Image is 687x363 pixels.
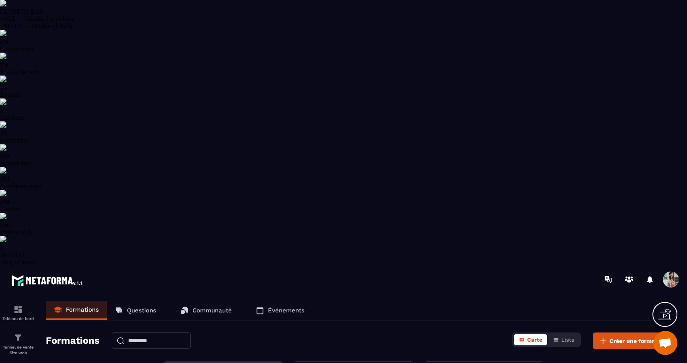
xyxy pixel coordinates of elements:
img: formation [13,305,23,314]
a: Formations [46,301,107,320]
p: Événements [268,307,305,314]
button: Carte [514,334,547,345]
a: Questions [107,301,164,320]
span: Créer une formation [609,337,666,345]
span: Liste [561,336,575,343]
p: Tunnel de vente Site web [2,345,34,356]
p: Communauté [192,307,232,314]
span: Carte [527,336,542,343]
img: formation [13,333,23,343]
img: logo [11,273,84,288]
h2: Formations [46,332,100,349]
a: formationformationTunnel de vente Site web [2,327,34,362]
a: Événements [248,301,313,320]
a: Communauté [172,301,240,320]
button: Liste [548,334,579,345]
p: Questions [127,307,156,314]
button: Créer une formation [593,332,671,349]
a: formationformationTableau de bord [2,299,34,327]
p: Formations [66,306,99,313]
p: Tableau de bord [2,316,34,321]
div: Ouvrir le chat [653,331,677,355]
